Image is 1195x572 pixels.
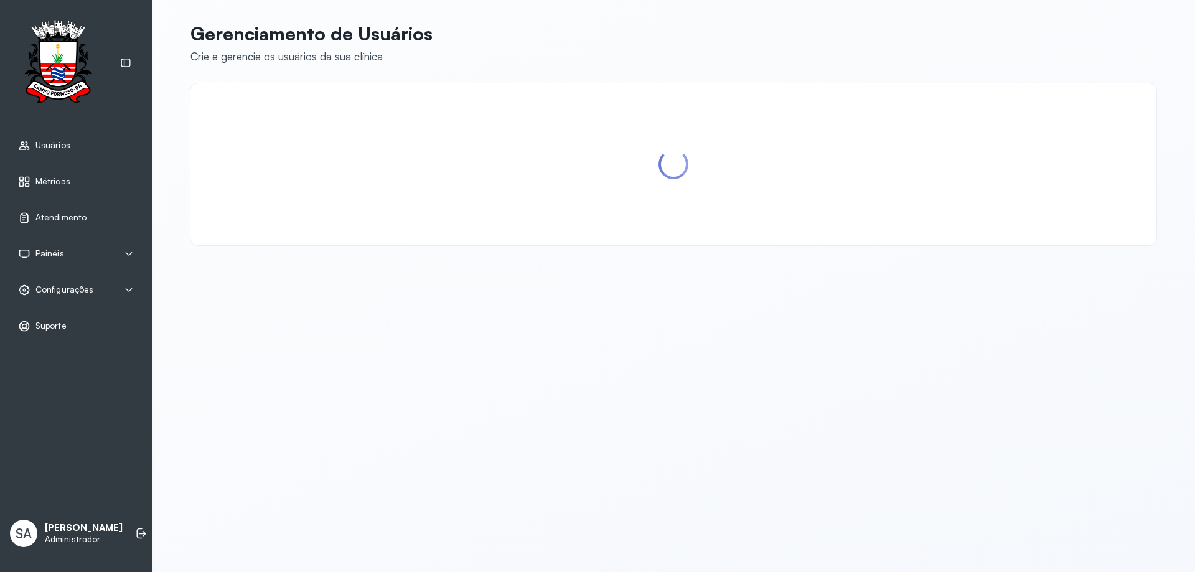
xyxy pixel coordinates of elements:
[45,534,123,545] p: Administrador
[18,139,134,152] a: Usuários
[35,321,67,331] span: Suporte
[35,284,93,295] span: Configurações
[45,522,123,534] p: [PERSON_NAME]
[35,248,64,259] span: Painéis
[13,20,103,106] img: Logotipo do estabelecimento
[18,212,134,224] a: Atendimento
[18,176,134,188] a: Métricas
[35,212,87,223] span: Atendimento
[190,50,433,63] div: Crie e gerencie os usuários da sua clínica
[190,22,433,45] p: Gerenciamento de Usuários
[35,140,70,151] span: Usuários
[35,176,70,187] span: Métricas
